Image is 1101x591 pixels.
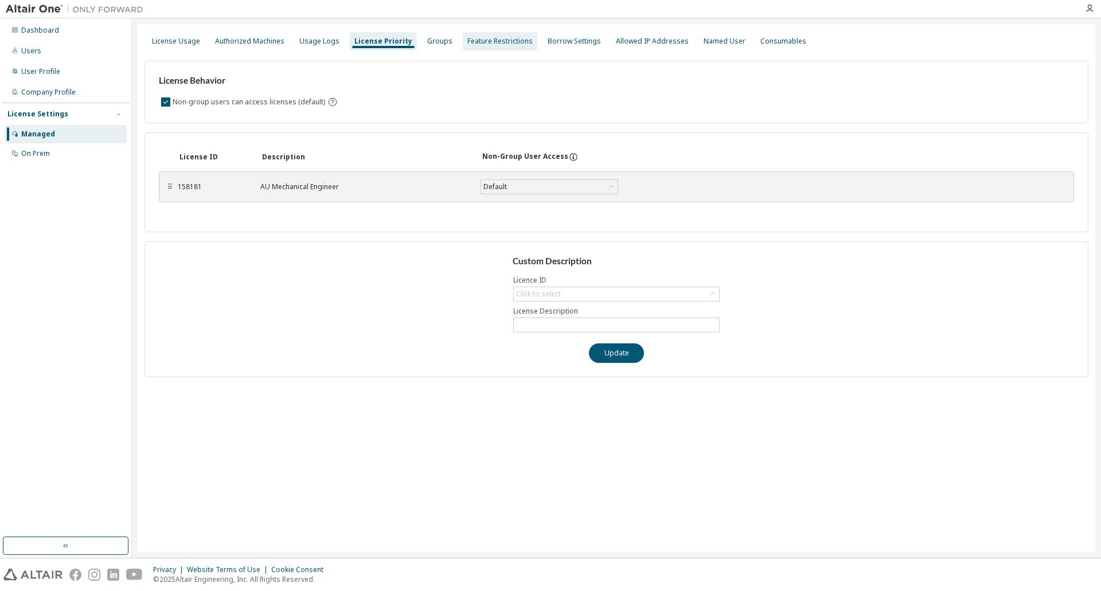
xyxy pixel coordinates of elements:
div: Click to select [516,289,561,299]
div: Default [482,181,509,193]
div: Allowed IP Addresses [616,37,689,46]
div: License ID [179,152,248,162]
div: User Profile [21,67,60,76]
div: Borrow Settings [548,37,601,46]
div: Usage Logs [299,37,339,46]
div: Privacy [153,565,187,574]
div: Groups [427,37,452,46]
div: ⠿ [166,182,173,191]
div: Feature Restrictions [467,37,533,46]
label: License Description [513,307,720,316]
h3: License Behavior [159,75,336,87]
div: Default [481,180,618,194]
div: Description [262,152,468,162]
p: © 2025 Altair Engineering, Inc. All Rights Reserved. [153,574,330,584]
div: Consumables [760,37,806,46]
img: youtube.svg [126,569,143,581]
div: AU Mechanical Engineer [260,182,467,191]
label: Licence ID [513,276,720,285]
img: Altair One [6,3,149,15]
img: facebook.svg [69,569,81,581]
div: Users [21,46,41,56]
div: Named User [704,37,745,46]
div: Dashboard [21,26,59,35]
div: Click to select [514,287,719,301]
div: 158181 [178,182,247,191]
h3: Custom Description [513,256,721,267]
button: Update [589,343,644,363]
div: Cookie Consent [271,565,330,574]
div: Authorized Machines [215,37,284,46]
img: altair_logo.svg [3,569,63,581]
div: Website Terms of Use [187,565,271,574]
label: Non-group users can access licenses (default) [173,95,327,109]
div: License Priority [354,37,412,46]
div: License Usage [152,37,200,46]
svg: By default any user not assigned to any group can access any license. Turn this setting off to di... [327,97,338,107]
div: On Prem [21,149,50,158]
img: linkedin.svg [107,569,119,581]
div: Non-Group User Access [482,152,568,162]
div: License Settings [7,109,68,119]
img: instagram.svg [88,569,100,581]
div: Managed [21,130,55,139]
div: Company Profile [21,88,76,97]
